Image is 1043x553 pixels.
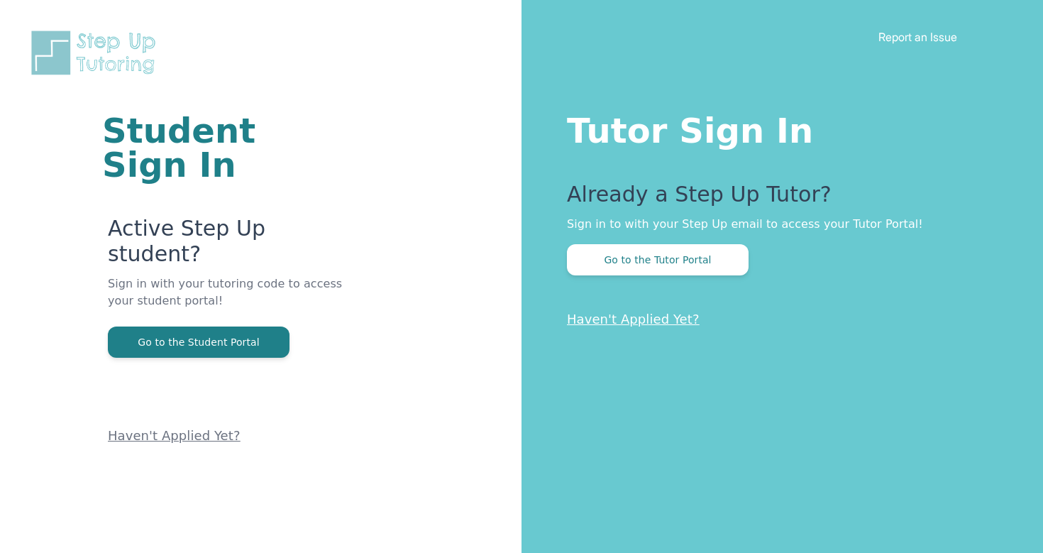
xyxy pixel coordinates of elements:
a: Report an Issue [878,30,957,44]
img: Step Up Tutoring horizontal logo [28,28,165,77]
p: Active Step Up student? [108,216,351,275]
a: Go to the Tutor Portal [567,253,749,266]
p: Sign in with your tutoring code to access your student portal! [108,275,351,327]
button: Go to the Student Portal [108,327,289,358]
h1: Student Sign In [102,114,351,182]
a: Haven't Applied Yet? [567,312,700,327]
p: Already a Step Up Tutor? [567,182,986,216]
a: Haven't Applied Yet? [108,428,241,443]
a: Go to the Student Portal [108,335,289,349]
p: Sign in to with your Step Up email to access your Tutor Portal! [567,216,986,233]
button: Go to the Tutor Portal [567,244,749,275]
h1: Tutor Sign In [567,108,986,148]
